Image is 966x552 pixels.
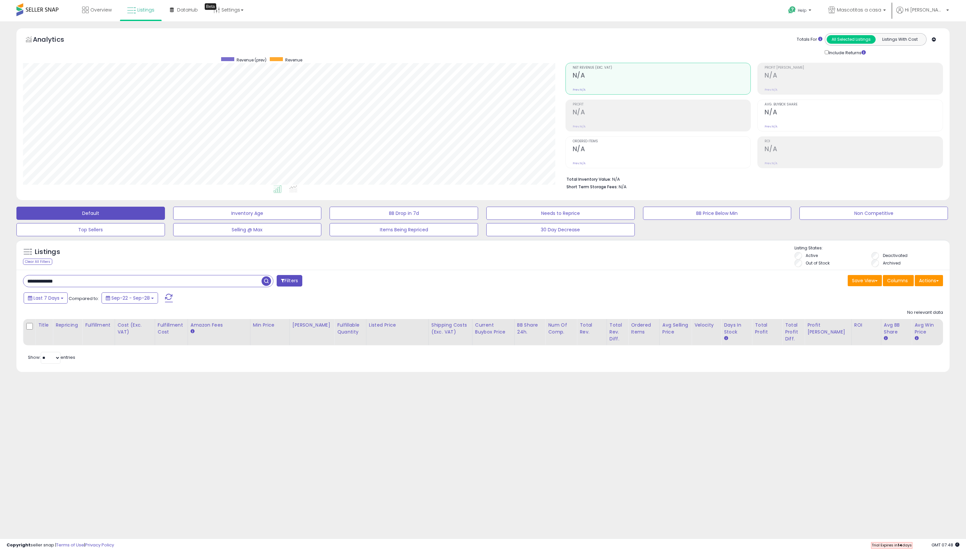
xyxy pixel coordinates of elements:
[883,253,908,258] label: Deactivated
[28,354,75,360] span: Show: entries
[177,7,198,13] span: DataHub
[724,322,749,335] div: Days In Stock
[820,49,874,56] div: Include Returns
[486,223,635,236] button: 30 Day Decrease
[765,108,943,117] h2: N/A
[292,322,332,329] div: [PERSON_NAME]
[69,295,99,302] span: Compared to:
[205,3,216,10] div: Tooltip anchor
[798,8,807,13] span: Help
[285,57,302,63] span: Revenue
[788,6,796,14] i: Get Help
[237,57,266,63] span: Revenue (prev)
[573,103,751,106] span: Profit
[330,223,478,236] button: Items Being Repriced
[807,322,848,335] div: Profit [PERSON_NAME]
[887,277,908,284] span: Columns
[253,322,287,329] div: Min Price
[797,36,822,43] div: Totals For
[883,275,914,286] button: Columns
[799,207,948,220] button: Non Competitive
[24,292,68,304] button: Last 7 Days
[765,161,777,165] small: Prev: N/A
[765,140,943,143] span: ROI
[755,322,779,335] div: Total Profit
[854,322,878,329] div: ROI
[837,7,881,13] span: Mascotitas a casa
[884,322,909,335] div: Avg BB Share
[643,207,792,220] button: BB Price Below Min
[431,322,470,335] div: Shipping Costs (Exc. VAT)
[765,103,943,106] span: Avg. Buybox Share
[724,335,728,341] small: Days In Stock.
[765,72,943,80] h2: N/A
[914,322,940,335] div: Avg Win Price
[573,125,586,128] small: Prev: N/A
[33,35,77,46] h5: Analytics
[34,295,59,301] span: Last 7 Days
[369,322,426,329] div: Listed Price
[765,66,943,70] span: Profit [PERSON_NAME]
[785,322,802,342] div: Total Profit Diff.
[783,1,818,21] a: Help
[765,88,777,92] small: Prev: N/A
[38,322,50,329] div: Title
[35,247,60,257] h5: Listings
[827,35,876,44] button: All Selected Listings
[566,175,938,183] li: N/A
[662,322,689,335] div: Avg Selling Price
[23,259,52,265] div: Clear All Filters
[102,292,158,304] button: Sep-22 - Sep-28
[806,260,830,266] label: Out of Stock
[486,207,635,220] button: Needs to Reprice
[609,322,625,342] div: Total Rev. Diff.
[566,184,618,190] b: Short Term Storage Fees:
[173,223,322,236] button: Selling @ Max
[875,35,924,44] button: Listings With Cost
[517,322,542,335] div: BB Share 24h.
[573,145,751,154] h2: N/A
[619,184,627,190] span: N/A
[90,7,112,13] span: Overview
[277,275,302,287] button: Filters
[111,295,150,301] span: Sep-22 - Sep-28
[883,260,901,266] label: Archived
[548,322,574,335] div: Num of Comp.
[475,322,512,335] div: Current Buybox Price
[573,140,751,143] span: Ordered Items
[905,7,944,13] span: Hi [PERSON_NAME]
[573,72,751,80] h2: N/A
[158,322,185,335] div: Fulfillment Cost
[573,161,586,165] small: Prev: N/A
[137,7,154,13] span: Listings
[573,88,586,92] small: Prev: N/A
[580,322,604,335] div: Total Rev.
[765,125,777,128] small: Prev: N/A
[631,322,657,335] div: Ordered Items
[566,176,611,182] b: Total Inventory Value:
[765,145,943,154] h2: N/A
[330,207,478,220] button: BB Drop in 7d
[794,245,950,251] p: Listing States:
[337,322,363,335] div: Fulfillable Quantity
[191,322,247,329] div: Amazon Fees
[85,322,112,329] div: Fulfillment
[573,108,751,117] h2: N/A
[191,329,195,334] small: Amazon Fees.
[806,253,818,258] label: Active
[907,310,943,316] div: No relevant data
[848,275,882,286] button: Save View
[16,223,165,236] button: Top Sellers
[56,322,80,329] div: Repricing
[694,322,718,329] div: Velocity
[573,66,751,70] span: Net Revenue (Exc. VAT)
[118,322,152,335] div: Cost (Exc. VAT)
[173,207,322,220] button: Inventory Age
[16,207,165,220] button: Default
[884,335,888,341] small: Avg BB Share.
[915,275,943,286] button: Actions
[914,335,918,341] small: Avg Win Price.
[896,7,949,21] a: Hi [PERSON_NAME]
